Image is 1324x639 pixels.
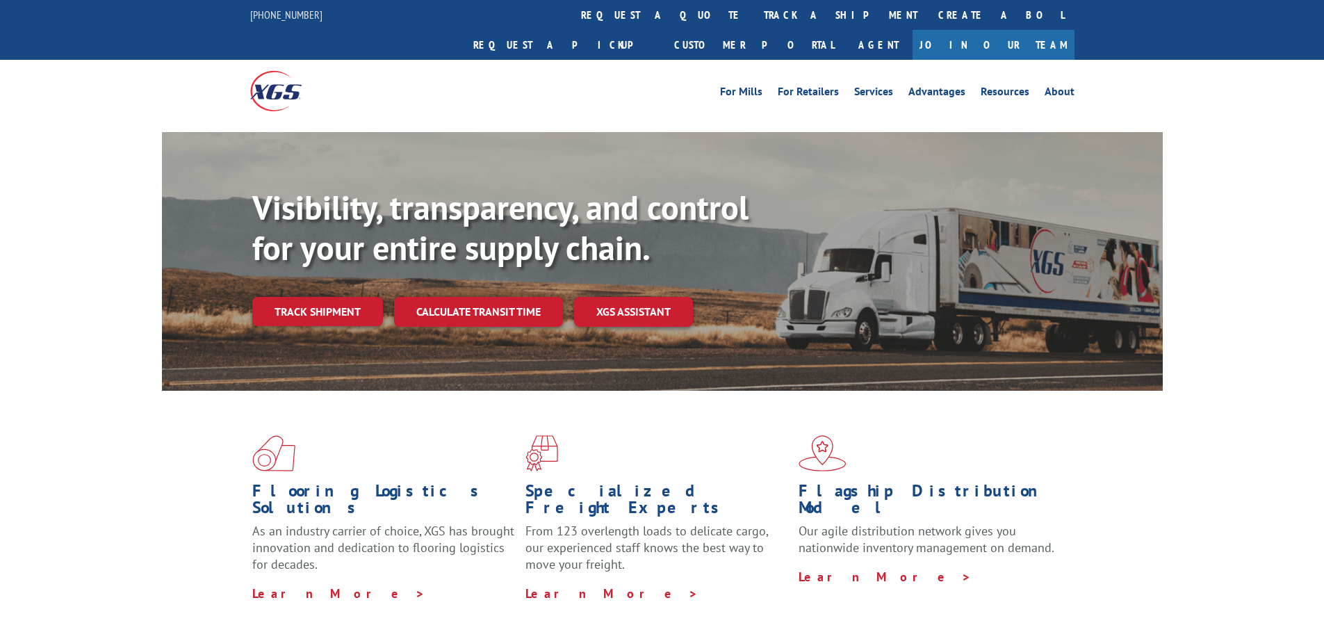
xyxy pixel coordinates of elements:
a: Learn More > [252,585,425,601]
a: For Mills [720,86,762,102]
a: Calculate transit time [394,297,563,327]
p: From 123 overlength loads to delicate cargo, our experienced staff knows the best way to move you... [525,523,788,585]
a: Advantages [908,86,965,102]
h1: Flooring Logistics Solutions [252,483,515,523]
a: Learn More > [525,585,698,601]
img: xgs-icon-total-supply-chain-intelligence-red [252,435,295,471]
a: [PHONE_NUMBER] [250,8,322,22]
a: Track shipment [252,297,383,326]
a: Request a pickup [463,30,664,60]
a: Agent [844,30,913,60]
h1: Specialized Freight Experts [525,483,788,523]
a: Resources [981,86,1029,102]
a: Services [854,86,893,102]
a: Join Our Team [913,30,1074,60]
img: xgs-icon-focused-on-flooring-red [525,435,558,471]
span: Our agile distribution network gives you nationwide inventory management on demand. [799,523,1054,556]
h1: Flagship Distribution Model [799,483,1061,523]
a: About [1045,86,1074,102]
a: Customer Portal [664,30,844,60]
a: For Retailers [778,86,839,102]
a: XGS ASSISTANT [574,297,693,327]
img: xgs-icon-flagship-distribution-model-red [799,435,847,471]
b: Visibility, transparency, and control for your entire supply chain. [252,186,749,269]
a: Learn More > [799,569,972,585]
span: As an industry carrier of choice, XGS has brought innovation and dedication to flooring logistics... [252,523,514,572]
